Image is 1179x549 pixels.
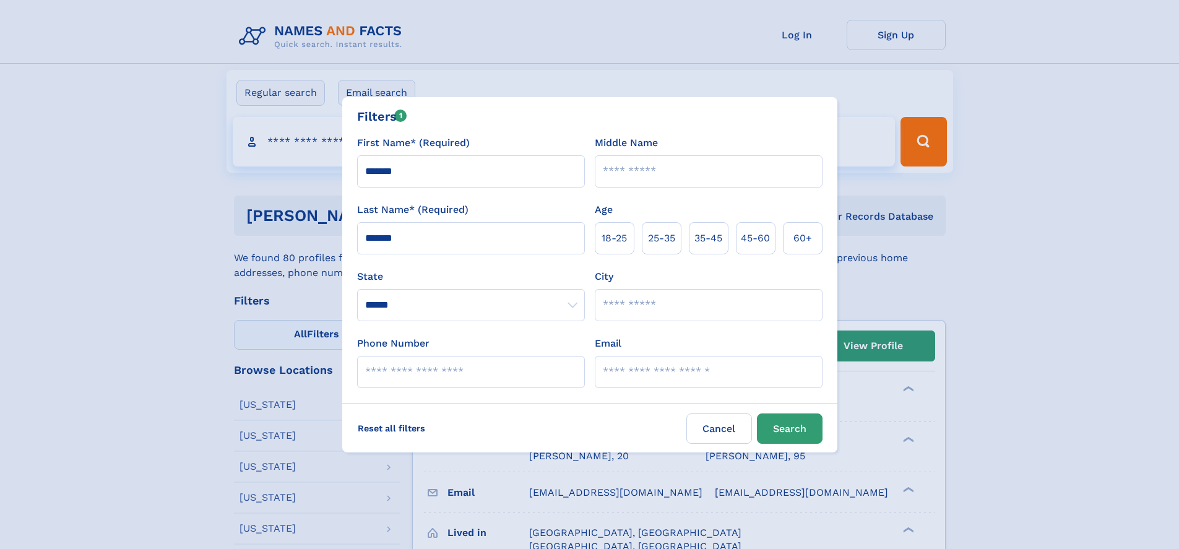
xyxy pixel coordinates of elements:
[357,136,470,150] label: First Name* (Required)
[357,269,585,284] label: State
[595,269,613,284] label: City
[595,136,658,150] label: Middle Name
[595,336,621,351] label: Email
[741,231,770,246] span: 45‑60
[357,107,407,126] div: Filters
[350,413,433,443] label: Reset all filters
[357,336,430,351] label: Phone Number
[686,413,752,444] label: Cancel
[793,231,812,246] span: 60+
[602,231,627,246] span: 18‑25
[357,202,469,217] label: Last Name* (Required)
[648,231,675,246] span: 25‑35
[595,202,613,217] label: Age
[757,413,823,444] button: Search
[694,231,722,246] span: 35‑45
